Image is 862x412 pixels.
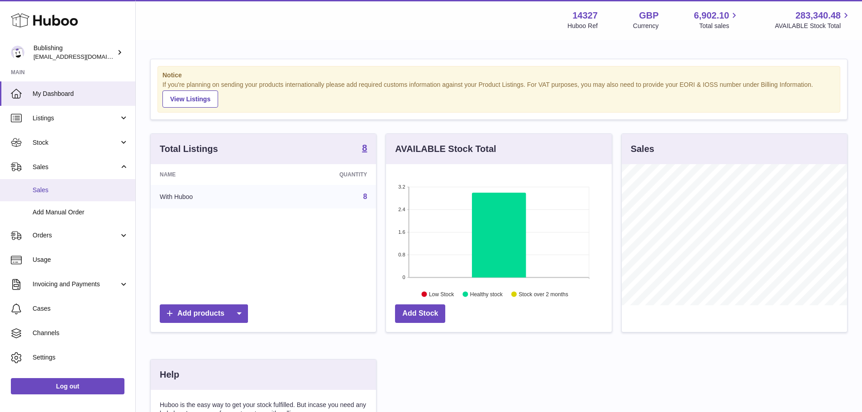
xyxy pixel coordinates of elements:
h3: AVAILABLE Stock Total [395,143,496,155]
span: Sales [33,186,129,194]
span: Listings [33,114,119,123]
a: Add Stock [395,304,445,323]
span: Stock [33,138,119,147]
div: Bublishing [33,44,115,61]
span: AVAILABLE Stock Total [775,22,851,30]
a: View Listings [162,90,218,108]
a: 8 [363,193,367,200]
strong: GBP [639,9,658,22]
span: My Dashboard [33,90,129,98]
span: Orders [33,231,119,240]
span: 6,902.10 [694,9,729,22]
span: Channels [33,329,129,337]
text: Low Stock [429,291,454,297]
text: 0.8 [399,252,405,257]
th: Quantity [270,164,376,185]
td: With Huboo [151,185,270,208]
span: Total sales [699,22,739,30]
div: Huboo Ref [567,22,598,30]
span: [EMAIL_ADDRESS][DOMAIN_NAME] [33,53,133,60]
strong: 14327 [572,9,598,22]
span: Settings [33,353,129,362]
text: Healthy stock [470,291,503,297]
a: Add products [160,304,248,323]
span: Add Manual Order [33,208,129,217]
strong: Notice [162,71,835,80]
h3: Total Listings [160,143,218,155]
th: Name [151,164,270,185]
a: Log out [11,378,124,394]
a: 6,902.10 Total sales [694,9,740,30]
img: internalAdmin-14327@internal.huboo.com [11,46,24,59]
a: 283,340.48 AVAILABLE Stock Total [775,9,851,30]
span: Usage [33,256,129,264]
h3: Sales [631,143,654,155]
span: Invoicing and Payments [33,280,119,289]
div: Currency [633,22,659,30]
text: 0 [403,275,405,280]
h3: Help [160,369,179,381]
text: 2.4 [399,207,405,212]
span: Sales [33,163,119,171]
span: Cases [33,304,129,313]
div: If you're planning on sending your products internationally please add required customs informati... [162,81,835,108]
text: 3.2 [399,184,405,189]
strong: 8 [362,143,367,152]
a: 8 [362,143,367,154]
span: 283,340.48 [795,9,841,22]
text: Stock over 2 months [519,291,568,297]
text: 1.6 [399,229,405,235]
